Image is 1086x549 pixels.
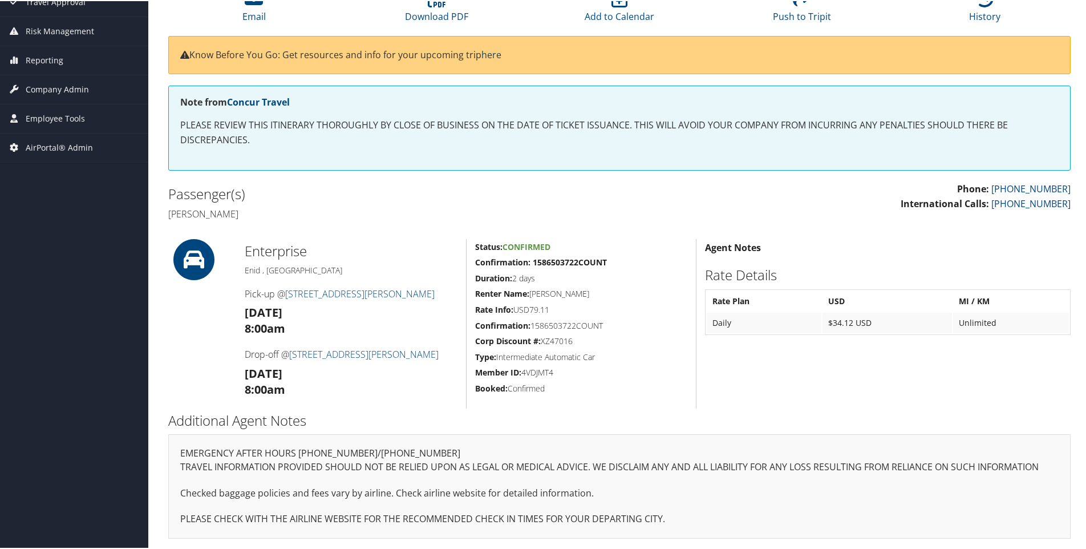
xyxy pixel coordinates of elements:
h4: Drop-off @ [245,347,457,360]
span: Risk Management [26,16,94,45]
p: Checked baggage policies and fees vary by airline. Check airline website for detailed information. [180,485,1059,500]
strong: Corp Discount #: [475,334,541,345]
a: here [481,47,501,60]
strong: Confirmation: 1586503722COUNT [475,256,607,267]
h5: 4VDJMT4 [475,366,687,377]
p: PLEASE REVIEW THIS ITINERARY THOROUGHLY BY CLOSE OF BUSINESS ON THE DATE OF TICKET ISSUANCE. THIS... [180,117,1059,146]
strong: Renter Name: [475,287,529,298]
span: Reporting [26,45,63,74]
strong: [DATE] [245,304,282,319]
h5: Enid , [GEOGRAPHIC_DATA] [245,264,457,275]
div: EMERGENCY AFTER HOURS [PHONE_NUMBER]/[PHONE_NUMBER] [168,433,1071,538]
h4: Pick-up @ [245,286,457,299]
h2: Enterprise [245,240,457,260]
strong: International Calls: [901,196,989,209]
h4: [PERSON_NAME] [168,207,611,219]
strong: Type: [475,350,496,361]
th: MI / KM [953,290,1069,310]
h5: [PERSON_NAME] [475,287,687,298]
strong: Note from [180,95,290,107]
strong: Duration: [475,272,512,282]
strong: Agent Notes [705,240,761,253]
td: $34.12 USD [822,312,952,332]
p: TRAVEL INFORMATION PROVIDED SHOULD NOT BE RELIED UPON AS LEGAL OR MEDICAL ADVICE. WE DISCLAIM ANY... [180,459,1059,474]
span: Company Admin [26,74,89,103]
span: AirPortal® Admin [26,132,93,161]
strong: Member ID: [475,366,521,377]
h5: 2 days [475,272,687,283]
th: Rate Plan [707,290,821,310]
h5: XZ47016 [475,334,687,346]
strong: Confirmation: [475,319,530,330]
p: PLEASE CHECK WITH THE AIRLINE WEBSITE FOR THE RECOMMENDED CHECK IN TIMES FOR YOUR DEPARTING CITY. [180,511,1059,526]
td: Daily [707,312,821,332]
strong: Status: [475,240,503,251]
strong: [DATE] [245,365,282,380]
span: Confirmed [503,240,550,251]
a: Concur Travel [227,95,290,107]
h5: Confirmed [475,382,687,393]
h2: Additional Agent Notes [168,410,1071,429]
th: USD [822,290,952,310]
a: [STREET_ADDRESS][PERSON_NAME] [289,347,439,360]
strong: Phone: [957,181,989,194]
strong: 8:00am [245,320,285,335]
a: [PHONE_NUMBER] [991,181,1071,194]
h5: Intermediate Automatic Car [475,350,687,362]
a: [PHONE_NUMBER] [991,196,1071,209]
h5: 1586503722COUNT [475,319,687,330]
p: Know Before You Go: Get resources and info for your upcoming trip [180,47,1059,62]
h2: Passenger(s) [168,183,611,203]
strong: 8:00am [245,381,285,396]
strong: Rate Info: [475,303,513,314]
a: [STREET_ADDRESS][PERSON_NAME] [285,286,435,299]
td: Unlimited [953,312,1069,332]
strong: Booked: [475,382,508,393]
span: Employee Tools [26,103,85,132]
h5: USD79.11 [475,303,687,314]
h2: Rate Details [705,264,1071,284]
